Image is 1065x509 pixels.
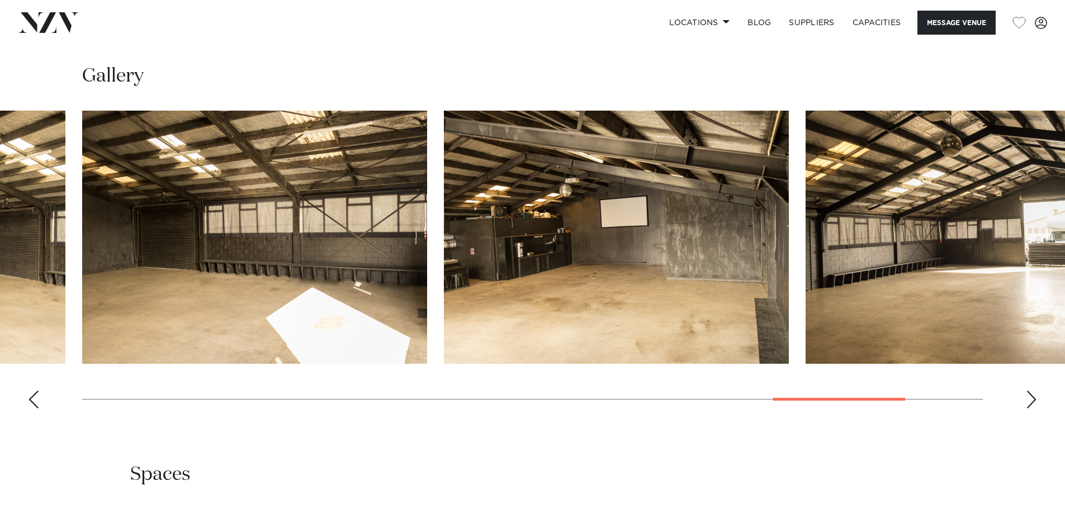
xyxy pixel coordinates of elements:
[130,462,191,487] h2: Spaces
[844,11,910,35] a: Capacities
[780,11,843,35] a: SUPPLIERS
[917,11,996,35] button: Message Venue
[82,64,144,89] h2: Gallery
[739,11,780,35] a: BLOG
[444,111,789,364] swiper-slide: 15 / 17
[660,11,739,35] a: Locations
[82,111,427,364] swiper-slide: 14 / 17
[18,12,79,32] img: nzv-logo.png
